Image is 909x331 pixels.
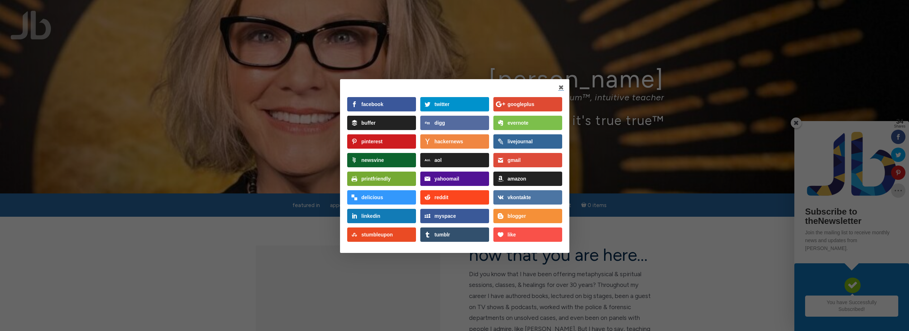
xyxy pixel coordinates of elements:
div: linkedin [362,214,381,219]
div: vkontakte [508,195,531,200]
a: twitter [420,97,489,111]
a: facebook [347,97,416,111]
div: pinterest [362,139,383,144]
div: buffer [362,120,376,125]
a: hackernews [420,134,489,149]
a: reddit [420,190,489,205]
div: like [508,232,516,237]
a: stumbleupon [347,227,416,242]
a: aol [420,153,489,167]
a: amazon [493,172,562,186]
div: twitter [435,102,450,107]
div: delicious [362,195,383,200]
a: newsvine [347,153,416,167]
a: printfriendly [347,172,416,186]
a: delicious [347,190,416,205]
div: stumbleupon [362,232,393,237]
div: gmail [508,158,521,163]
a: evernote [493,116,562,130]
a: googleplus [493,97,562,111]
a: vkontakte [493,190,562,205]
div: evernote [508,120,528,125]
a: digg [420,116,489,130]
div: hackernews [435,139,463,144]
div: livejournal [508,139,533,144]
div: googleplus [508,102,535,107]
div: facebook [362,102,383,107]
div: newsvine [362,158,384,163]
a: linkedin [347,209,416,223]
div: myspace [435,214,456,219]
a: myspace [420,209,489,223]
div: printfriendly [362,176,391,181]
div: tumblr [435,232,450,237]
div: digg [435,120,445,125]
a: blogger [493,209,562,223]
a: livejournal [493,134,562,149]
a: pinterest [347,134,416,149]
div: amazon [508,176,526,181]
a: like [493,227,562,242]
div: blogger [508,214,526,219]
a: gmail [493,153,562,167]
div: reddit [435,195,449,200]
div: yahoomail [435,176,459,181]
a: yahoomail [420,172,489,186]
div: aol [435,158,442,163]
a: buffer [347,116,416,130]
a: tumblr [420,227,489,242]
